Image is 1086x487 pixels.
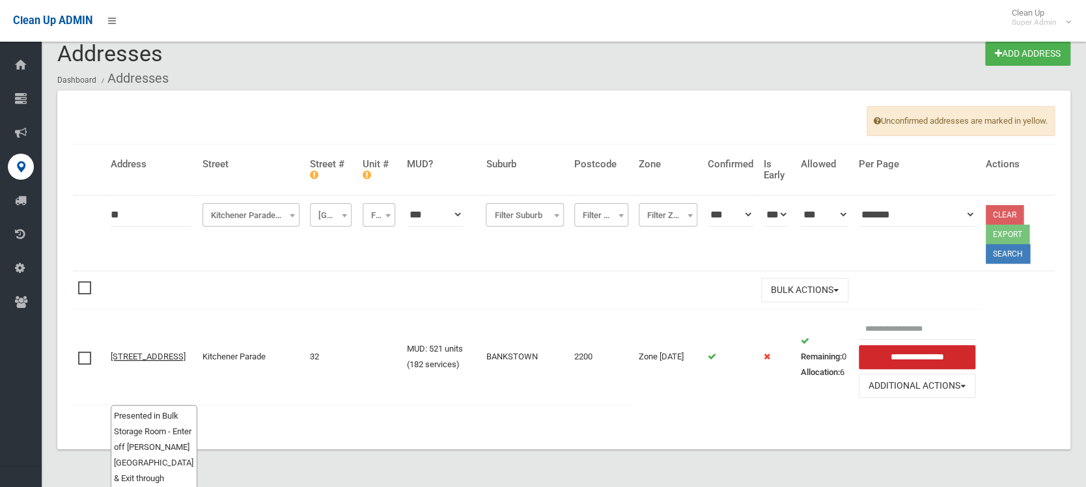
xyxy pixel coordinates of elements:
[574,203,628,227] span: Filter Postcode
[569,309,633,404] td: 2200
[313,206,348,225] span: Filter Street #
[859,374,975,398] button: Additional Actions
[202,159,299,170] h4: Street
[633,309,703,404] td: Zone [DATE]
[111,352,186,361] a: [STREET_ADDRESS]
[578,206,625,225] span: Filter Postcode
[305,309,357,404] td: 32
[206,206,296,225] span: Kitchener Parade (BANKSTOWN)
[486,203,564,227] span: Filter Suburb
[407,159,475,170] h4: MUD?
[98,66,169,90] li: Addresses
[402,309,480,404] td: MUD: 521 units (182 services)
[800,352,841,361] strong: Remaining:
[642,206,694,225] span: Filter Zone
[1005,8,1070,27] span: Clean Up
[795,309,854,404] td: 0 6
[985,42,1070,66] a: Add Address
[639,159,697,170] h4: Zone
[13,14,92,27] span: Clean Up ADMIN
[480,309,569,404] td: BANKSTOWN
[761,278,848,302] button: Bulk Actions
[986,225,1029,244] button: Export
[202,203,299,227] span: Kitchener Parade (BANKSTOWN)
[867,106,1055,136] span: Unconfirmed addresses are marked in yellow.
[574,159,628,170] h4: Postcode
[363,203,395,227] span: Filter Unit #
[859,159,975,170] h4: Per Page
[708,159,753,170] h4: Confirmed
[486,159,564,170] h4: Suburb
[310,159,352,180] h4: Street #
[489,206,561,225] span: Filter Suburb
[639,203,697,227] span: Filter Zone
[764,159,790,180] h4: Is Early
[800,367,839,377] strong: Allocation:
[986,244,1030,264] button: Search
[1012,18,1057,27] small: Super Admin
[57,40,163,66] span: Addresses
[800,159,848,170] h4: Allowed
[363,159,397,180] h4: Unit #
[197,309,305,404] td: Kitchener Parade
[986,159,1050,170] h4: Actions
[111,159,192,170] h4: Address
[986,205,1023,225] a: Clear
[366,206,392,225] span: Filter Unit #
[57,76,96,85] a: Dashboard
[310,203,352,227] span: Filter Street #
